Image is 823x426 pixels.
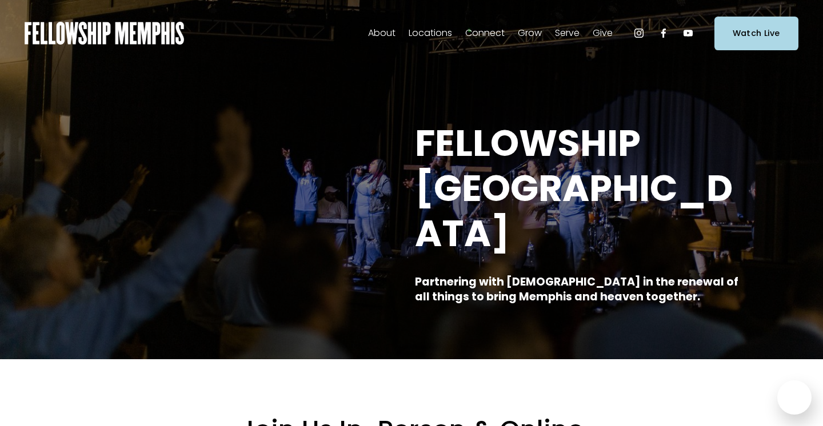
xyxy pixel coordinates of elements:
[415,118,733,259] strong: FELLOWSHIP [GEOGRAPHIC_DATA]
[465,25,505,42] span: Connect
[368,25,395,42] span: About
[415,274,741,305] strong: Partnering with [DEMOGRAPHIC_DATA] in the renewal of all things to bring Memphis and heaven toget...
[555,24,580,42] a: folder dropdown
[593,25,613,42] span: Give
[25,22,184,45] img: Fellowship Memphis
[714,17,798,50] a: Watch Live
[555,25,580,42] span: Serve
[368,24,395,42] a: folder dropdown
[658,27,669,39] a: Facebook
[518,24,542,42] a: folder dropdown
[409,24,452,42] a: folder dropdown
[682,27,694,39] a: YouTube
[409,25,452,42] span: Locations
[593,24,613,42] a: folder dropdown
[465,24,505,42] a: folder dropdown
[518,25,542,42] span: Grow
[633,27,645,39] a: Instagram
